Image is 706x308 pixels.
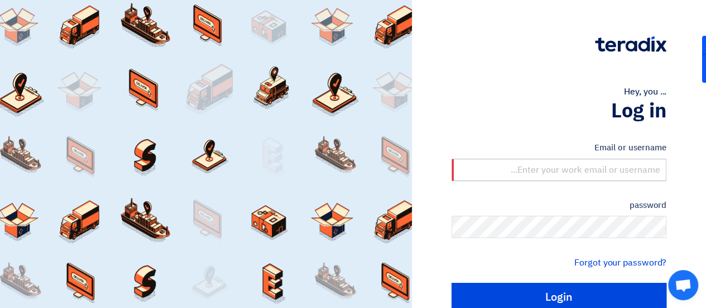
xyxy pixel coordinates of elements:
font: Hey, you ... [624,85,666,98]
font: Log in [611,96,666,126]
font: Email or username [594,141,666,154]
img: Teradix logo [595,36,666,52]
input: Enter your work email or username... [452,159,666,181]
font: password [629,199,666,211]
div: Open chat [668,270,698,300]
a: Forgot your password? [574,256,666,269]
